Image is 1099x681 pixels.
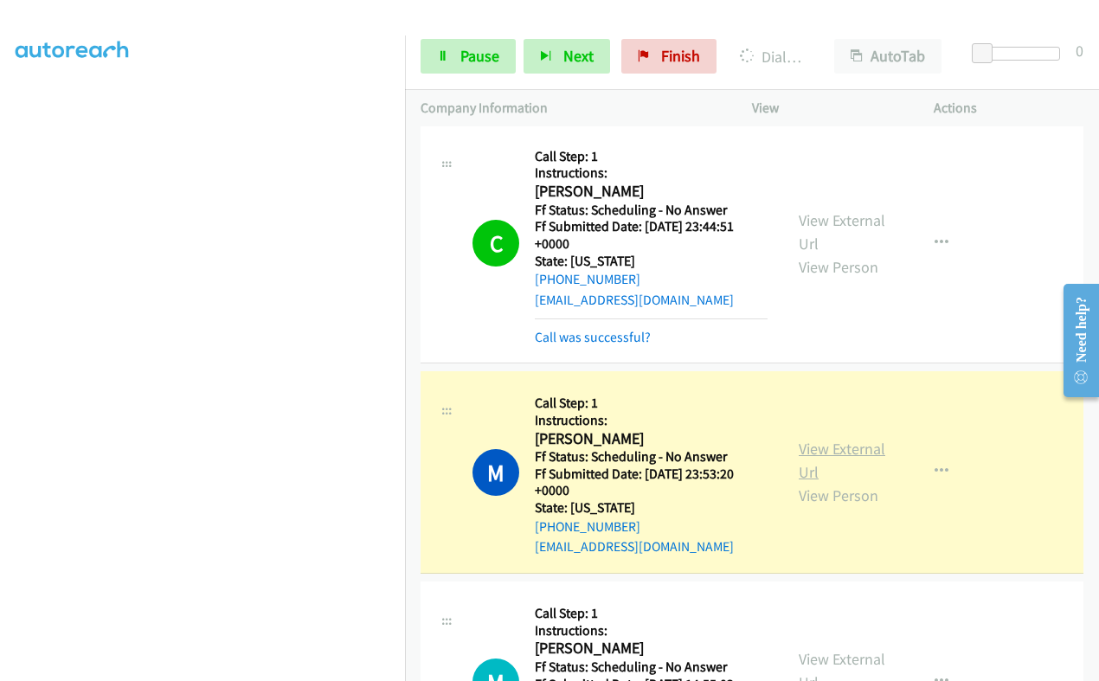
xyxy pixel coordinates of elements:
[535,538,734,555] a: [EMAIL_ADDRESS][DOMAIN_NAME]
[535,518,640,535] a: [PHONE_NUMBER]
[1076,39,1083,62] div: 0
[535,395,768,412] h5: Call Step: 1
[535,622,768,639] h5: Instructions:
[535,218,768,252] h5: Ff Submitted Date: [DATE] 23:44:51 +0000
[460,46,499,66] span: Pause
[752,98,903,119] p: View
[535,271,640,287] a: [PHONE_NUMBER]
[799,439,885,482] a: View External Url
[524,39,610,74] button: Next
[421,39,516,74] a: Pause
[535,499,768,517] h5: State: [US_STATE]
[621,39,717,74] a: Finish
[799,485,878,505] a: View Person
[472,220,519,267] h1: C
[563,46,594,66] span: Next
[834,39,942,74] button: AutoTab
[535,253,768,270] h5: State: [US_STATE]
[472,449,519,496] h1: M
[535,448,768,466] h5: Ff Status: Scheduling - No Answer
[535,164,768,182] h5: Instructions:
[740,45,803,68] p: Dialing [PERSON_NAME]
[535,412,768,429] h5: Instructions:
[535,182,768,202] h2: [PERSON_NAME]
[535,429,768,449] h2: [PERSON_NAME]
[535,639,768,659] h2: [PERSON_NAME]
[535,605,768,622] h5: Call Step: 1
[535,148,768,165] h5: Call Step: 1
[934,98,1084,119] p: Actions
[421,98,721,119] p: Company Information
[799,257,878,277] a: View Person
[535,329,651,345] a: Call was successful?
[535,292,734,308] a: [EMAIL_ADDRESS][DOMAIN_NAME]
[1049,272,1099,409] iframe: Resource Center
[535,202,768,219] h5: Ff Status: Scheduling - No Answer
[799,210,885,254] a: View External Url
[661,46,700,66] span: Finish
[535,659,768,676] h5: Ff Status: Scheduling - No Answer
[535,466,768,499] h5: Ff Submitted Date: [DATE] 23:53:20 +0000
